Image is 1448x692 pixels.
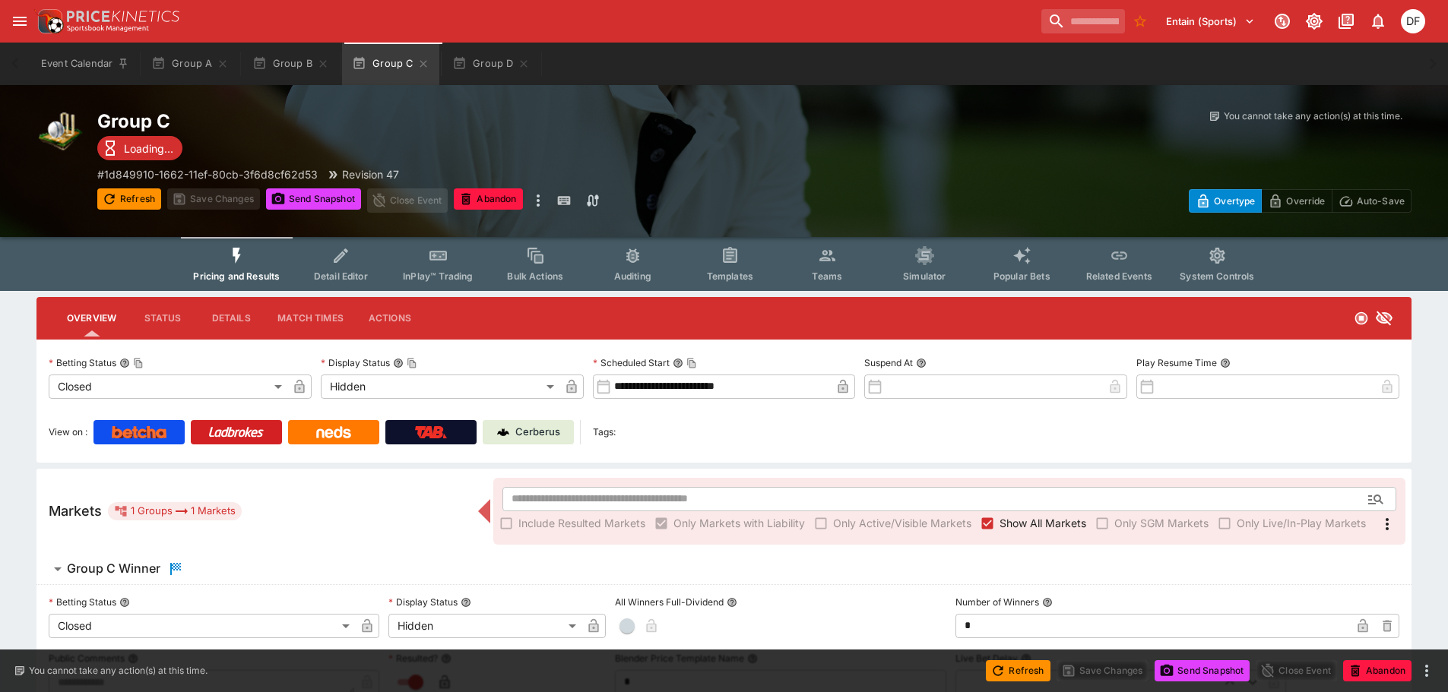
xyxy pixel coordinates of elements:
[1343,662,1412,677] span: Mark an event as closed and abandoned.
[593,420,616,444] label: Tags:
[342,166,399,182] p: Revision 47
[1042,597,1053,608] button: Number of Winners
[265,300,356,337] button: Match Times
[29,664,208,678] p: You cannot take any action(s) at this time.
[1086,270,1152,282] span: Related Events
[49,356,116,369] p: Betting Status
[1375,309,1393,327] svg: Hidden
[1189,189,1262,213] button: Overtype
[707,270,753,282] span: Templates
[1189,189,1412,213] div: Start From
[1301,8,1328,35] button: Toggle light/dark mode
[33,6,64,36] img: PriceKinetics Logo
[97,109,755,133] h2: Copy To Clipboard
[1136,356,1217,369] p: Play Resume Time
[1114,515,1209,531] span: Only SGM Markets
[67,11,179,22] img: PriceKinetics
[119,358,130,368] button: Betting StatusCopy To Clipboard
[1357,193,1405,209] p: Auto-Save
[986,660,1050,681] button: Refresh
[727,597,737,608] button: All Winners Full-Dividend
[124,141,173,156] p: Loading...
[49,596,116,608] p: Betting Status
[955,596,1039,608] p: Number of Winners
[686,358,697,368] button: Copy To Clipboard
[407,358,417,368] button: Copy To Clipboard
[1418,662,1436,680] button: more
[1343,660,1412,681] button: Abandon
[388,596,458,608] p: Display Status
[36,109,85,158] img: cricket.png
[1041,9,1125,33] input: search
[1220,358,1231,368] button: Play Resume Time
[593,356,670,369] p: Scheduled Start
[1261,189,1332,213] button: Override
[461,597,471,608] button: Display Status
[119,597,130,608] button: Betting Status
[1180,270,1254,282] span: System Controls
[442,43,540,85] button: Group D
[403,270,473,282] span: InPlay™ Trading
[903,270,946,282] span: Simulator
[454,191,522,206] span: Mark an event as closed and abandoned.
[1401,9,1425,33] div: David Foster
[49,374,287,399] div: Closed
[1332,189,1412,213] button: Auto-Save
[1155,660,1250,681] button: Send Snapshot
[321,356,390,369] p: Display Status
[415,426,447,438] img: TabNZ
[1237,515,1366,531] span: Only Live/In-Play Markets
[833,515,971,531] span: Only Active/Visible Markets
[49,614,355,638] div: Closed
[916,358,927,368] button: Suspend At
[197,300,265,337] button: Details
[1269,8,1296,35] button: Connected to PK
[993,270,1050,282] span: Popular Bets
[67,561,160,577] h6: Group C Winner
[181,237,1266,291] div: Event type filters
[97,166,318,182] p: Copy To Clipboard
[1157,9,1264,33] button: Select Tenant
[49,502,102,520] h5: Markets
[1286,193,1325,209] p: Override
[321,374,559,399] div: Hidden
[208,426,264,438] img: Ladbrokes
[388,614,581,638] div: Hidden
[1214,193,1255,209] p: Overtype
[673,515,805,531] span: Only Markets with Liability
[515,425,560,440] p: Cerberus
[615,596,724,608] p: All Winners Full-Dividend
[141,43,239,85] button: Group A
[6,8,33,35] button: open drawer
[112,426,166,438] img: Betcha
[454,188,522,210] button: Abandon
[1378,515,1396,533] svg: More
[483,420,574,444] a: Cerberus
[1354,311,1369,326] svg: Closed
[393,358,404,368] button: Display StatusCopy To Clipboard
[97,188,161,210] button: Refresh
[49,420,87,444] label: View on :
[266,188,361,210] button: Send Snapshot
[1128,9,1152,33] button: No Bookmarks
[242,43,339,85] button: Group B
[673,358,683,368] button: Scheduled StartCopy To Clipboard
[1362,485,1389,513] button: Open
[55,300,128,337] button: Overview
[497,426,509,438] img: Cerberus
[32,43,138,85] button: Event Calendar
[133,358,144,368] button: Copy To Clipboard
[529,188,547,213] button: more
[314,270,368,282] span: Detail Editor
[507,270,563,282] span: Bulk Actions
[812,270,842,282] span: Teams
[864,356,913,369] p: Suspend At
[356,300,424,337] button: Actions
[1364,8,1392,35] button: Notifications
[67,25,149,32] img: Sportsbook Management
[1224,109,1402,123] p: You cannot take any action(s) at this time.
[36,554,1412,584] button: Group C Winner
[114,502,236,520] div: 1 Groups 1 Markets
[518,515,645,531] span: Include Resulted Markets
[614,270,651,282] span: Auditing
